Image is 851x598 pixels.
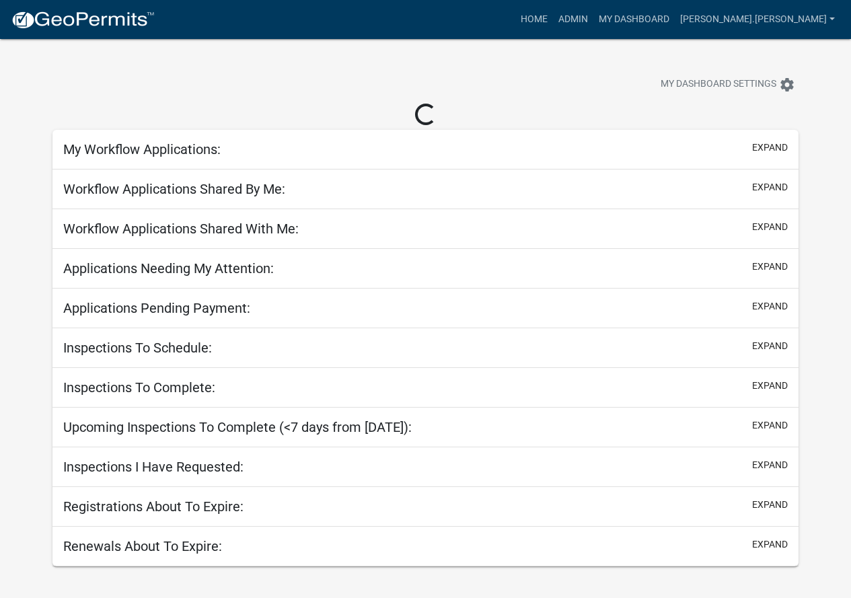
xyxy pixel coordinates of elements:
button: expand [752,498,788,512]
i: settings [779,77,795,93]
button: expand [752,458,788,472]
h5: Applications Pending Payment: [63,300,250,316]
h5: Renewals About To Expire: [63,538,222,554]
h5: Inspections To Complete: [63,379,215,396]
h5: My Workflow Applications: [63,141,221,157]
h5: Inspections I Have Requested: [63,459,244,475]
a: [PERSON_NAME].[PERSON_NAME] [675,7,840,32]
button: expand [752,220,788,234]
h5: Applications Needing My Attention: [63,260,274,276]
button: expand [752,379,788,393]
h5: Inspections To Schedule: [63,340,212,356]
a: Home [515,7,553,32]
h5: Upcoming Inspections To Complete (<7 days from [DATE]): [63,419,412,435]
button: expand [752,180,788,194]
h5: Registrations About To Expire: [63,498,244,515]
a: My Dashboard [593,7,675,32]
button: expand [752,339,788,353]
h5: Workflow Applications Shared By Me: [63,181,285,197]
a: Admin [553,7,593,32]
button: expand [752,537,788,552]
button: expand [752,418,788,433]
button: expand [752,299,788,313]
button: expand [752,260,788,274]
button: My Dashboard Settingssettings [650,71,806,98]
button: expand [752,141,788,155]
h5: Workflow Applications Shared With Me: [63,221,299,237]
span: My Dashboard Settings [661,77,776,93]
